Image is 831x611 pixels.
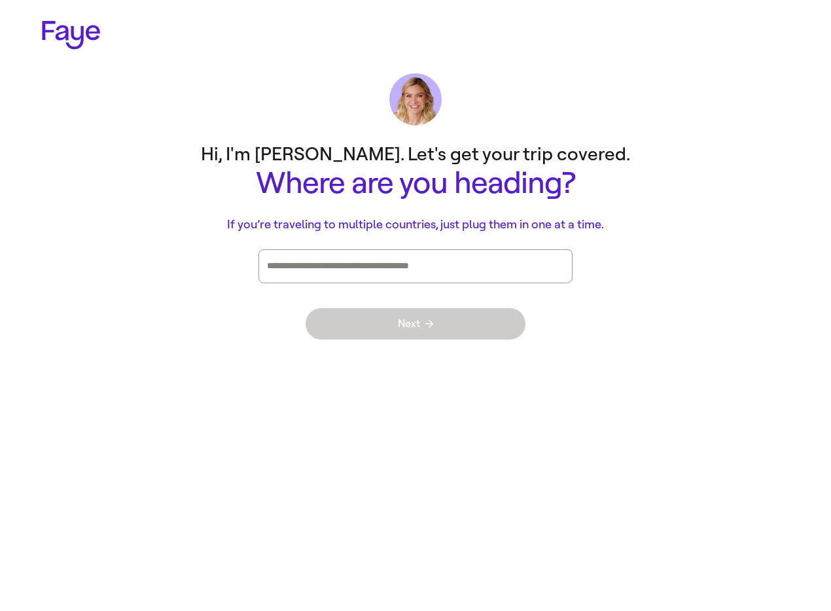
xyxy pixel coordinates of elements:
[154,141,677,167] p: Hi, I'm [PERSON_NAME]. Let's get your trip covered.
[398,319,433,329] span: Next
[306,308,525,340] button: Next
[154,216,677,234] p: If you’re traveling to multiple countries, just plug them in one at a time.
[267,250,564,283] div: Press enter after you type each destination
[154,167,677,200] h1: Where are you heading?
